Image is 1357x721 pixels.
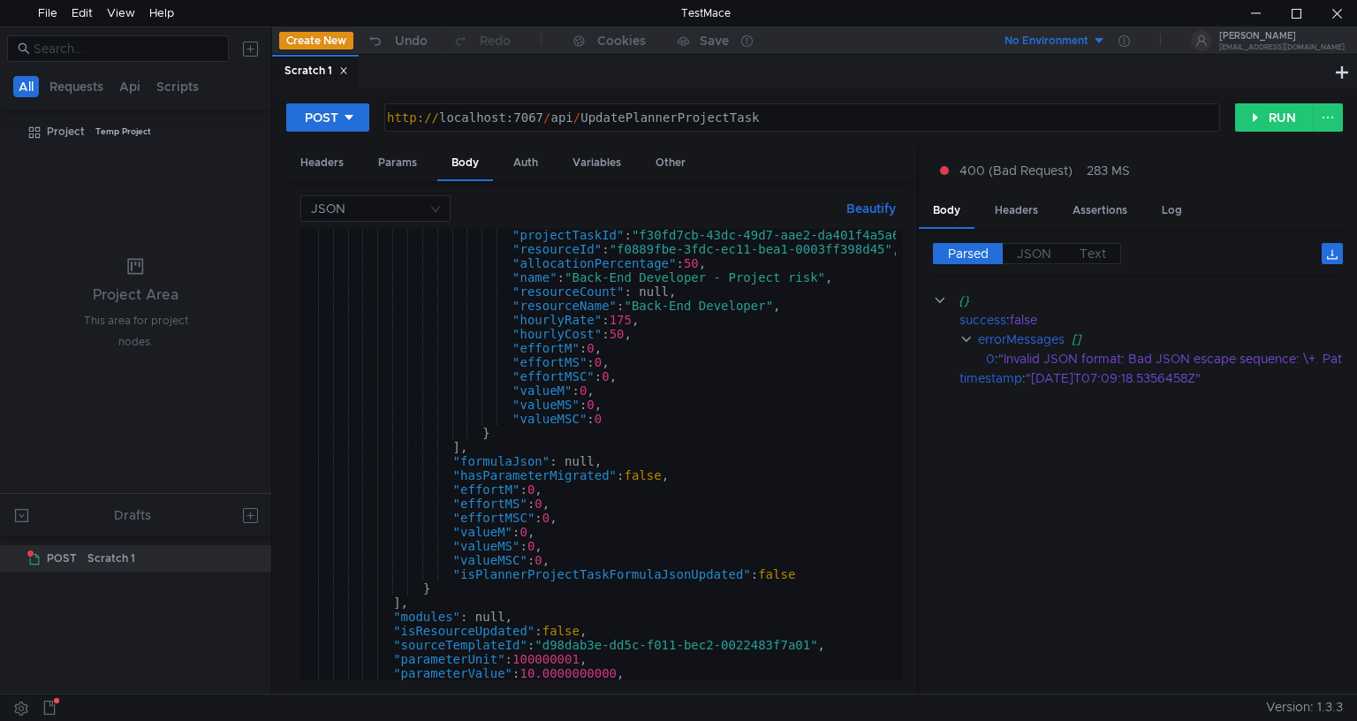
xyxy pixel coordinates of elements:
[440,27,523,54] button: Redo
[1087,163,1130,178] div: 283 MS
[986,349,995,368] div: 0
[919,194,974,229] div: Body
[839,198,903,219] button: Beautify
[286,103,369,132] button: POST
[1219,32,1345,41] div: [PERSON_NAME]
[1219,44,1345,50] div: [EMAIL_ADDRESS][DOMAIN_NAME]
[286,147,358,179] div: Headers
[284,62,348,80] div: Scratch 1
[437,147,493,181] div: Body
[558,147,635,179] div: Variables
[959,161,1073,180] span: 400 (Bad Request)
[983,27,1106,55] button: No Environment
[353,27,440,54] button: Undo
[47,118,85,145] div: Project
[305,108,338,127] div: POST
[1235,103,1314,132] button: RUN
[87,545,135,572] div: Scratch 1
[395,30,428,51] div: Undo
[1017,246,1051,262] span: JSON
[279,32,353,49] button: Create New
[641,147,700,179] div: Other
[948,246,989,262] span: Parsed
[959,368,1022,388] div: timestamp
[981,194,1052,227] div: Headers
[114,76,146,97] button: Api
[47,545,77,572] span: POST
[480,30,511,51] div: Redo
[364,147,431,179] div: Params
[597,30,646,51] div: Cookies
[1058,194,1141,227] div: Assertions
[1148,194,1196,227] div: Log
[959,310,1006,330] div: success
[1004,33,1088,49] div: No Environment
[151,76,204,97] button: Scripts
[44,76,109,97] button: Requests
[13,76,39,97] button: All
[700,34,729,47] div: Save
[1080,246,1106,262] span: Text
[34,39,218,58] input: Search...
[499,147,552,179] div: Auth
[978,330,1065,349] div: errorMessages
[95,118,151,145] div: Temp Project
[1266,694,1343,720] span: Version: 1.3.3
[114,505,151,526] div: Drafts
